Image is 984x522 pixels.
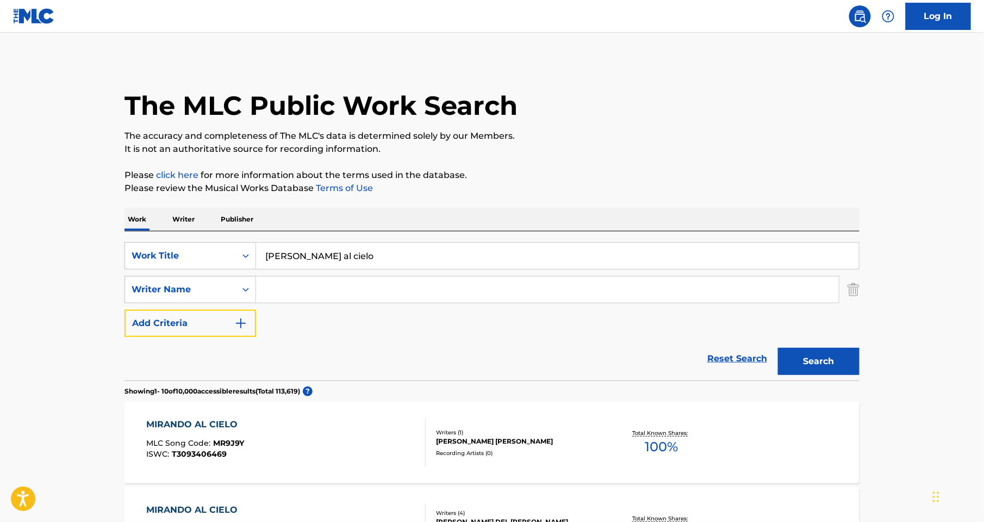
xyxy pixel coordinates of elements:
p: Showing 1 - 10 of 10,000 accessible results (Total 113,619 ) [124,386,300,396]
a: MIRANDO AL CIELOMLC Song Code:MR9J9YISWC:T3093406469Writers (1)[PERSON_NAME] [PERSON_NAME]Recordi... [124,402,860,483]
span: 100 % [645,437,678,457]
div: Work Title [132,249,229,262]
img: search [854,10,867,23]
a: click here [156,170,198,180]
span: ? [303,386,313,396]
p: It is not an authoritative source for recording information. [124,143,860,156]
p: Please for more information about the terms used in the database. [124,169,860,182]
div: Writers ( 1 ) [436,428,600,437]
img: Delete Criterion [848,276,860,303]
div: Help [877,5,899,27]
div: Writers ( 4 ) [436,509,600,517]
img: 9d2ae6d4665cec9f34b9.svg [234,317,247,330]
span: MLC Song Code : [147,438,214,448]
div: Recording Artists ( 0 ) [436,449,600,457]
a: Reset Search [702,347,773,371]
img: MLC Logo [13,8,55,24]
p: Work [124,208,150,231]
p: Publisher [217,208,257,231]
button: Search [778,348,860,375]
iframe: Chat Widget [930,470,984,522]
div: Writer Name [132,283,229,296]
p: Please review the Musical Works Database [124,182,860,195]
span: T3093406469 [172,449,227,459]
p: Total Known Shares: [632,429,690,437]
a: Terms of Use [314,183,373,193]
div: MIRANDO AL CIELO [147,418,245,431]
div: [PERSON_NAME] [PERSON_NAME] [436,437,600,446]
img: help [882,10,895,23]
h1: The MLC Public Work Search [124,89,518,122]
button: Add Criteria [124,310,256,337]
div: MIRANDO AL CIELO [147,503,246,517]
div: Drag [933,481,939,513]
span: ISWC : [147,449,172,459]
p: Writer [169,208,198,231]
span: MR9J9Y [214,438,245,448]
form: Search Form [124,242,860,380]
a: Log In [906,3,971,30]
a: Public Search [849,5,871,27]
p: The accuracy and completeness of The MLC's data is determined solely by our Members. [124,130,860,143]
